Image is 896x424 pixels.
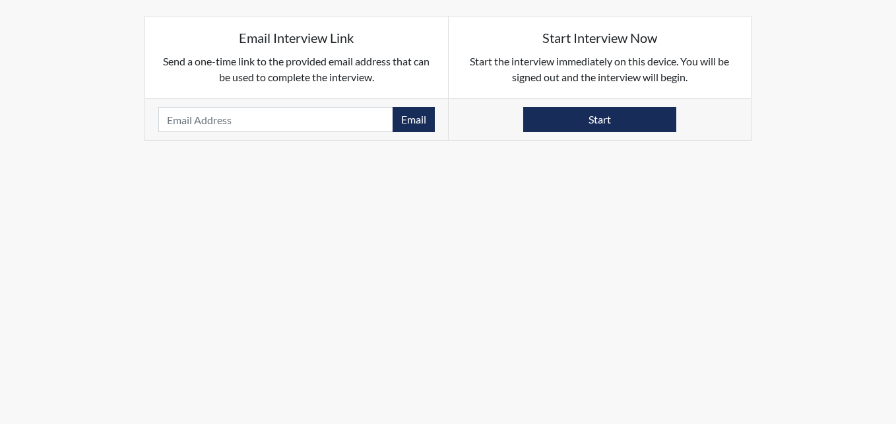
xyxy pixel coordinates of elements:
[462,53,738,85] p: Start the interview immediately on this device. You will be signed out and the interview will begin.
[523,107,676,132] button: Start
[158,53,435,85] p: Send a one-time link to the provided email address that can be used to complete the interview.
[158,30,435,46] h5: Email Interview Link
[158,107,393,132] input: Email Address
[462,30,738,46] h5: Start Interview Now
[393,107,435,132] button: Email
